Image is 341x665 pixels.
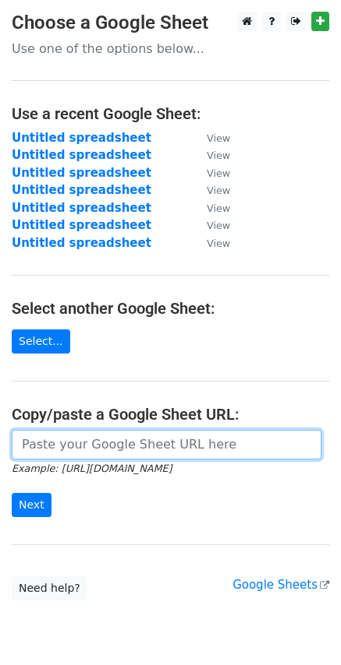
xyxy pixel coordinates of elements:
[12,236,151,250] a: Untitled spreadsheet
[12,131,151,145] a: Untitled spreadsheet
[207,237,230,249] small: View
[12,201,151,215] a: Untitled spreadsheet
[191,236,230,250] a: View
[12,463,172,474] small: Example: [URL][DOMAIN_NAME]
[207,185,230,196] small: View
[191,201,230,215] a: View
[12,166,151,180] a: Untitled spreadsheet
[12,576,87,600] a: Need help?
[12,329,70,354] a: Select...
[12,493,52,517] input: Next
[12,299,329,318] h4: Select another Google Sheet:
[12,430,321,459] input: Paste your Google Sheet URL here
[263,590,341,665] iframe: Chat Widget
[12,148,151,162] a: Untitled spreadsheet
[12,183,151,197] a: Untitled spreadsheet
[12,405,329,424] h4: Copy/paste a Google Sheet URL:
[12,12,329,34] h3: Choose a Google Sheet
[191,183,230,197] a: View
[191,166,230,180] a: View
[191,148,230,162] a: View
[191,218,230,232] a: View
[12,218,151,232] a: Untitled spreadsheet
[191,131,230,145] a: View
[207,150,230,161] small: View
[207,132,230,144] small: View
[207,167,230,179] small: View
[233,578,329,592] a: Google Sheets
[12,40,329,57] p: Use one of the options below...
[12,104,329,123] h4: Use a recent Google Sheet:
[207,220,230,231] small: View
[207,202,230,214] small: View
